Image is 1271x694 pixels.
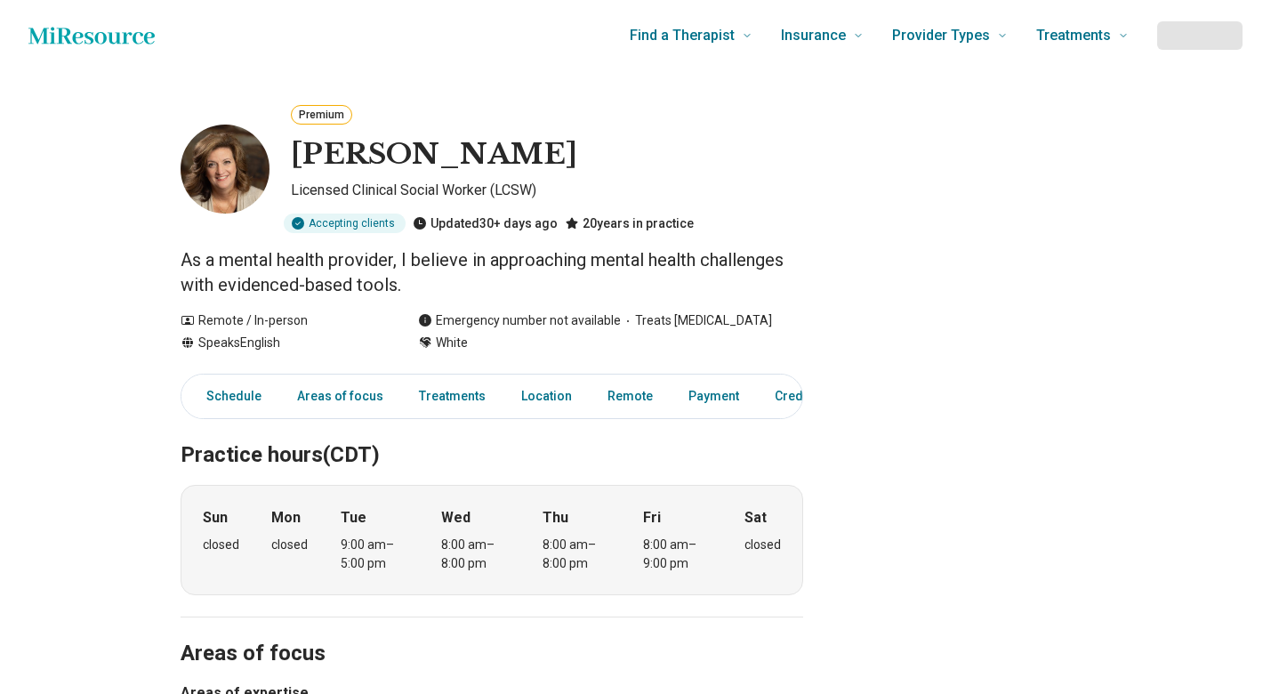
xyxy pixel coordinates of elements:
div: Accepting clients [284,214,406,233]
div: Remote / In-person [181,311,382,330]
span: Treatments [1036,23,1111,48]
button: Premium [291,105,352,125]
h2: Areas of focus [181,596,803,669]
a: Treatments [408,378,496,415]
div: 8:00 am – 8:00 pm [543,536,611,573]
a: Payment [678,378,750,415]
p: As a mental health provider, I believe in approaching mental health challenges with evidenced-bas... [181,247,803,297]
a: Remote [597,378,664,415]
div: 8:00 am – 9:00 pm [643,536,712,573]
span: Insurance [781,23,846,48]
div: Emergency number not available [418,311,621,330]
h1: [PERSON_NAME] [291,136,577,173]
span: White [436,334,468,352]
strong: Fri [643,507,661,529]
a: Credentials [764,378,853,415]
a: Schedule [185,378,272,415]
div: closed [271,536,308,554]
img: Angela Moses, Licensed Clinical Social Worker (LCSW) [181,125,269,214]
span: Find a Therapist [630,23,735,48]
div: 20 years in practice [565,214,694,233]
h2: Practice hours (CDT) [181,398,803,471]
div: closed [744,536,781,554]
div: Updated 30+ days ago [413,214,558,233]
div: When does the program meet? [181,485,803,595]
a: Location [511,378,583,415]
div: 8:00 am – 8:00 pm [441,536,510,573]
strong: Mon [271,507,301,529]
span: Treats [MEDICAL_DATA] [621,311,772,330]
strong: Tue [341,507,366,529]
a: Home page [28,18,155,53]
p: Licensed Clinical Social Worker (LCSW) [291,180,803,206]
a: Areas of focus [286,378,394,415]
div: 9:00 am – 5:00 pm [341,536,409,573]
div: closed [203,536,239,554]
strong: Wed [441,507,471,529]
div: Speaks English [181,334,382,352]
span: Provider Types [892,23,990,48]
strong: Thu [543,507,568,529]
strong: Sun [203,507,228,529]
strong: Sat [744,507,767,529]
